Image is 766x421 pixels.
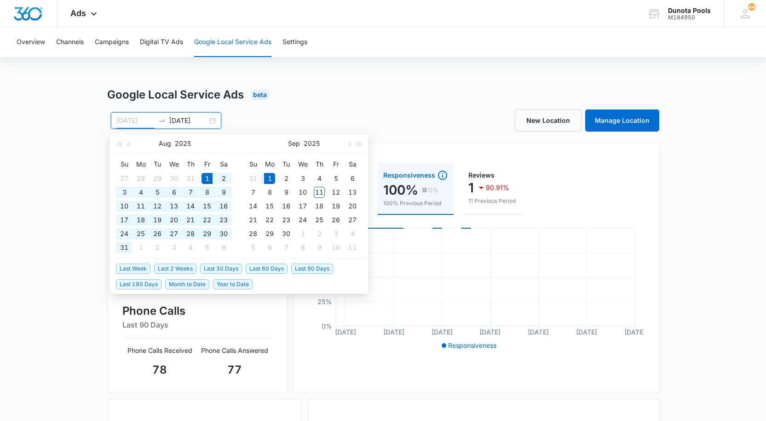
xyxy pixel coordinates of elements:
[668,14,711,21] div: account id
[149,172,166,185] td: 2025-07-29
[182,199,199,213] td: 2025-08-14
[297,242,308,253] div: 8
[245,172,261,185] td: 2025-08-31
[383,199,448,208] p: 100% Previous Period
[248,242,259,253] div: 5
[317,298,332,306] tspan: 25%
[281,228,292,239] div: 30
[468,172,516,179] div: Reviews
[132,157,149,172] th: Mo
[261,241,278,254] td: 2025-10-06
[149,213,166,227] td: 2025-08-19
[344,185,361,199] td: 2025-09-13
[328,227,344,241] td: 2025-10-03
[135,201,146,212] div: 11
[182,213,199,227] td: 2025-08-21
[248,201,259,212] div: 14
[168,242,179,253] div: 3
[314,214,325,225] div: 25
[202,242,213,253] div: 5
[304,134,320,153] button: 2025
[245,213,261,227] td: 2025-09-21
[245,199,261,213] td: 2025-09-14
[119,228,130,239] div: 24
[328,172,344,185] td: 2025-09-05
[328,241,344,254] td: 2025-10-10
[278,199,294,213] td: 2025-09-16
[585,110,659,132] a: Manage Location
[330,242,341,253] div: 10
[116,241,132,254] td: 2025-08-31
[322,322,332,330] tspan: 0%
[278,185,294,199] td: 2025-09-09
[311,172,328,185] td: 2025-09-04
[278,157,294,172] th: Tu
[185,242,196,253] div: 4
[149,241,166,254] td: 2025-09-02
[154,264,196,274] span: Last 2 Weeks
[149,199,166,213] td: 2025-08-12
[182,172,199,185] td: 2025-07-31
[119,242,130,253] div: 31
[468,180,474,195] p: 1
[199,185,215,199] td: 2025-08-08
[668,7,711,14] div: account name
[334,328,356,336] tspan: [DATE]
[152,228,163,239] div: 26
[132,227,149,241] td: 2025-08-25
[215,185,232,199] td: 2025-08-09
[116,185,132,199] td: 2025-08-03
[576,328,597,336] tspan: [DATE]
[311,241,328,254] td: 2025-10-09
[330,201,341,212] div: 19
[175,134,191,153] button: 2025
[748,3,755,11] span: 44
[311,157,328,172] th: Th
[248,173,259,184] div: 31
[344,199,361,213] td: 2025-09-20
[468,197,516,205] p: 11 Previous Period
[202,201,213,212] div: 15
[185,228,196,239] div: 28
[107,87,244,103] h1: Google Local Service Ads
[140,28,183,57] button: Digital TV Ads
[132,213,149,227] td: 2025-08-18
[264,201,275,212] div: 15
[347,173,358,184] div: 6
[261,172,278,185] td: 2025-09-01
[264,173,275,184] div: 1
[185,187,196,198] div: 7
[281,214,292,225] div: 23
[294,241,311,254] td: 2025-10-08
[119,214,130,225] div: 17
[135,187,146,198] div: 4
[246,264,288,274] span: Last 60 Days
[383,170,448,181] div: Responsiveness
[261,199,278,213] td: 2025-09-15
[202,214,213,225] div: 22
[152,201,163,212] div: 12
[202,228,213,239] div: 29
[311,199,328,213] td: 2025-09-18
[218,201,229,212] div: 16
[202,187,213,198] div: 8
[132,185,149,199] td: 2025-08-04
[218,242,229,253] div: 6
[168,228,179,239] div: 27
[347,242,358,253] div: 11
[278,241,294,254] td: 2025-10-07
[182,227,199,241] td: 2025-08-28
[328,157,344,172] th: Fr
[215,172,232,185] td: 2025-08-02
[261,227,278,241] td: 2025-09-29
[165,279,209,289] span: Month to Date
[294,227,311,241] td: 2025-10-01
[168,201,179,212] div: 13
[166,172,182,185] td: 2025-07-30
[448,341,496,349] span: Responsiveness
[248,214,259,225] div: 21
[152,214,163,225] div: 19
[202,173,213,184] div: 1
[152,173,163,184] div: 29
[748,3,755,11] div: notifications count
